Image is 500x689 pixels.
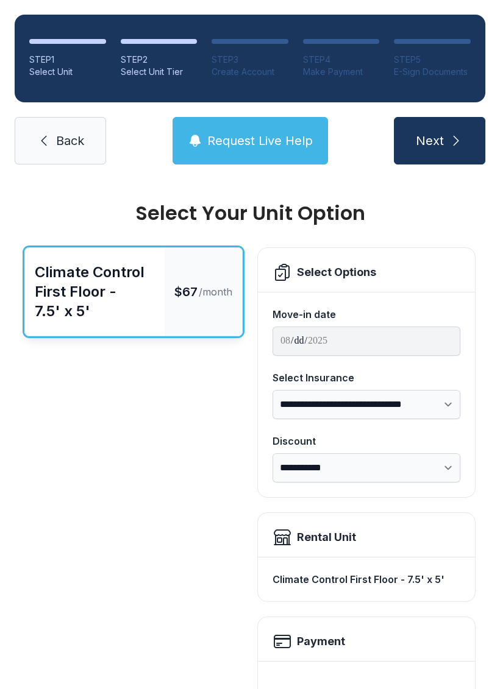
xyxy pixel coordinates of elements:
input: Move-in date [273,327,460,356]
select: Select Insurance [273,390,460,419]
div: Select Insurance [273,370,460,385]
div: Create Account [212,66,288,78]
div: Make Payment [303,66,380,78]
div: Climate Control First Floor - 7.5' x 5' [273,567,460,592]
div: Select Unit Tier [121,66,198,78]
div: STEP 3 [212,54,288,66]
span: $67 [174,283,198,300]
div: Select Your Unit Option [24,203,476,223]
div: STEP 1 [29,54,106,66]
div: Select Options [297,264,376,281]
span: Request Live Help [207,132,313,149]
div: Discount [273,434,460,448]
div: STEP 4 [303,54,380,66]
h2: Payment [297,633,345,650]
div: Select Unit [29,66,106,78]
span: Next [416,132,444,149]
div: E-Sign Documents [394,66,471,78]
div: STEP 2 [121,54,198,66]
div: STEP 5 [394,54,471,66]
select: Discount [273,453,460,482]
div: Move-in date [273,307,460,322]
div: Climate Control First Floor - 7.5' x 5' [35,263,155,321]
span: /month [199,284,232,299]
span: Back [56,132,84,149]
div: Rental Unit [297,529,356,546]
